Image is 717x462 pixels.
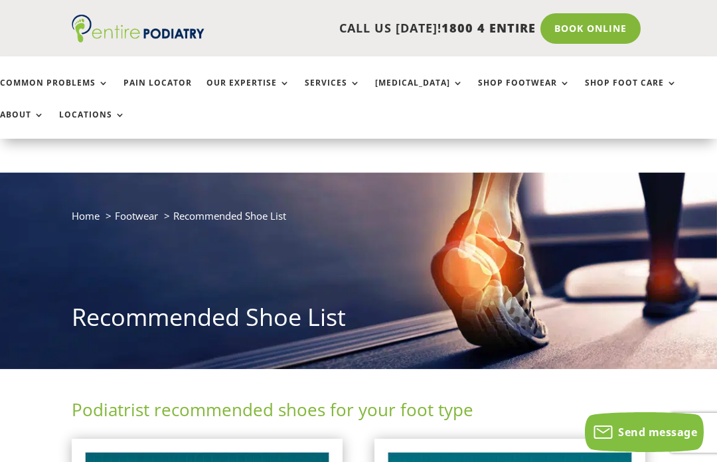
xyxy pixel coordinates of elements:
[173,209,286,222] span: Recommended Shoe List
[72,207,645,234] nav: breadcrumb
[375,78,463,107] a: [MEDICAL_DATA]
[72,209,100,222] a: Home
[305,78,360,107] a: Services
[585,78,677,107] a: Shop Foot Care
[72,398,645,428] h2: Podiatrist recommended shoes for your foot type
[478,78,570,107] a: Shop Footwear
[123,78,192,107] a: Pain Locator
[115,209,158,222] a: Footwear
[72,301,645,341] h1: Recommended Shoe List
[72,15,204,42] img: logo (1)
[206,78,290,107] a: Our Expertise
[59,110,125,139] a: Locations
[540,13,641,44] a: Book Online
[441,20,536,36] span: 1800 4 ENTIRE
[72,32,204,45] a: Entire Podiatry
[618,425,697,439] span: Send message
[585,412,704,452] button: Send message
[204,20,536,37] p: CALL US [DATE]!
